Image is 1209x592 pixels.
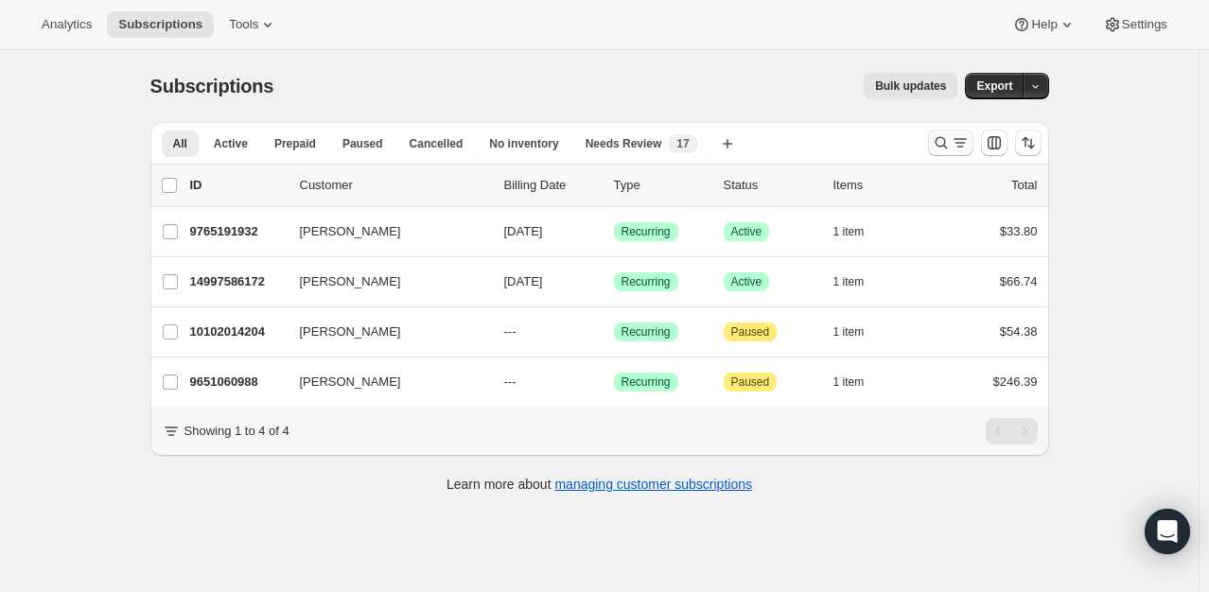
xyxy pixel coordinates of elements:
[410,136,464,151] span: Cancelled
[274,136,316,151] span: Prepaid
[190,272,285,291] p: 14997586172
[229,17,258,32] span: Tools
[504,324,517,339] span: ---
[190,176,1038,195] div: IDCustomerBilling DateTypeStatusItemsTotal
[993,374,1038,389] span: $246.39
[622,224,671,239] span: Recurring
[190,322,285,341] p: 10102014204
[724,176,818,195] p: Status
[504,374,517,389] span: ---
[300,322,401,341] span: [PERSON_NAME]
[1000,274,1038,288] span: $66.74
[586,136,662,151] span: Needs Review
[289,367,478,397] button: [PERSON_NAME]
[289,317,478,347] button: [PERSON_NAME]
[489,136,558,151] span: No inventory
[833,324,865,340] span: 1 item
[731,324,770,340] span: Paused
[981,130,1007,156] button: Customize table column order and visibility
[614,176,709,195] div: Type
[300,272,401,291] span: [PERSON_NAME]
[190,222,285,241] p: 9765191932
[833,218,885,245] button: 1 item
[712,131,743,157] button: Create new view
[864,73,957,99] button: Bulk updates
[118,17,202,32] span: Subscriptions
[504,224,543,238] span: [DATE]
[731,374,770,390] span: Paused
[1000,224,1038,238] span: $33.80
[504,274,543,288] span: [DATE]
[1011,176,1037,195] p: Total
[107,11,214,38] button: Subscriptions
[833,269,885,295] button: 1 item
[289,267,478,297] button: [PERSON_NAME]
[150,76,274,96] span: Subscriptions
[676,136,689,151] span: 17
[289,217,478,247] button: [PERSON_NAME]
[218,11,289,38] button: Tools
[190,373,285,392] p: 9651060988
[875,78,946,94] span: Bulk updates
[1015,130,1042,156] button: Sort the results
[928,130,973,156] button: Search and filter results
[976,78,1012,94] span: Export
[504,176,599,195] p: Billing Date
[622,274,671,289] span: Recurring
[190,176,285,195] p: ID
[190,218,1038,245] div: 9765191932[PERSON_NAME][DATE]SuccessRecurringSuccessActive1 item$33.80
[214,136,248,151] span: Active
[986,418,1038,444] nav: Pagination
[833,224,865,239] span: 1 item
[622,374,671,390] span: Recurring
[190,319,1038,345] div: 10102014204[PERSON_NAME]---SuccessRecurringAttentionPaused1 item$54.38
[42,17,92,32] span: Analytics
[300,373,401,392] span: [PERSON_NAME]
[190,369,1038,395] div: 9651060988[PERSON_NAME]---SuccessRecurringAttentionPaused1 item$246.39
[1000,324,1038,339] span: $54.38
[554,477,752,492] a: managing customer subscriptions
[447,475,752,494] p: Learn more about
[833,374,865,390] span: 1 item
[833,176,928,195] div: Items
[1092,11,1179,38] button: Settings
[731,274,762,289] span: Active
[965,73,1024,99] button: Export
[1122,17,1167,32] span: Settings
[173,136,187,151] span: All
[300,222,401,241] span: [PERSON_NAME]
[184,422,289,441] p: Showing 1 to 4 of 4
[342,136,383,151] span: Paused
[30,11,103,38] button: Analytics
[833,319,885,345] button: 1 item
[1145,509,1190,554] div: Open Intercom Messenger
[1001,11,1087,38] button: Help
[622,324,671,340] span: Recurring
[731,224,762,239] span: Active
[833,369,885,395] button: 1 item
[833,274,865,289] span: 1 item
[300,176,489,195] p: Customer
[1031,17,1057,32] span: Help
[190,269,1038,295] div: 14997586172[PERSON_NAME][DATE]SuccessRecurringSuccessActive1 item$66.74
